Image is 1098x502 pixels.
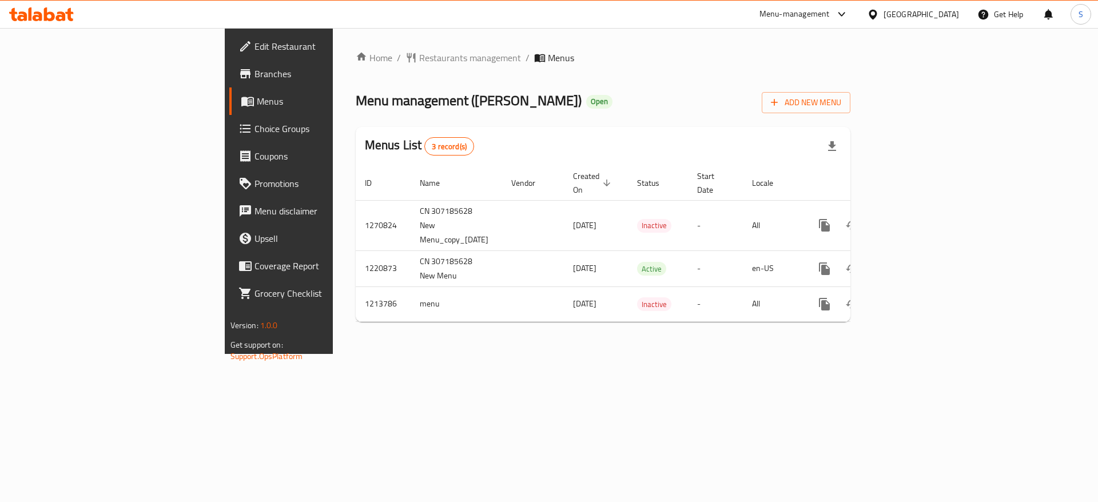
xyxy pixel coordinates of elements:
[637,298,671,311] span: Inactive
[411,250,502,286] td: CN 307185628 New Menu
[411,200,502,250] td: CN 307185628 New Menu_copy_[DATE]
[688,250,743,286] td: -
[405,51,521,65] a: Restaurants management
[420,176,455,190] span: Name
[229,225,408,252] a: Upsell
[637,176,674,190] span: Status
[229,33,408,60] a: Edit Restaurant
[254,39,399,53] span: Edit Restaurant
[229,170,408,197] a: Promotions
[818,133,846,160] div: Export file
[229,197,408,225] a: Menu disclaimer
[424,137,474,156] div: Total records count
[637,219,671,232] span: Inactive
[811,255,838,282] button: more
[230,337,283,352] span: Get support on:
[254,67,399,81] span: Branches
[573,261,596,276] span: [DATE]
[526,51,530,65] li: /
[743,286,802,321] td: All
[365,176,387,190] span: ID
[365,137,474,156] h2: Menus List
[838,290,866,318] button: Change Status
[548,51,574,65] span: Menus
[229,87,408,115] a: Menus
[356,51,851,65] nav: breadcrumb
[884,8,959,21] div: [GEOGRAPHIC_DATA]
[254,177,399,190] span: Promotions
[802,166,930,201] th: Actions
[230,349,303,364] a: Support.OpsPlatform
[838,212,866,239] button: Change Status
[586,95,612,109] div: Open
[229,142,408,170] a: Coupons
[257,94,399,108] span: Menus
[752,176,788,190] span: Locale
[356,87,582,113] span: Menu management ( [PERSON_NAME] )
[425,141,474,152] span: 3 record(s)
[637,262,666,276] div: Active
[637,297,671,311] div: Inactive
[759,7,830,21] div: Menu-management
[586,97,612,106] span: Open
[229,115,408,142] a: Choice Groups
[743,250,802,286] td: en-US
[762,92,850,113] button: Add New Menu
[688,286,743,321] td: -
[637,262,666,276] span: Active
[254,259,399,273] span: Coverage Report
[1079,8,1083,21] span: S
[229,60,408,87] a: Branches
[229,280,408,307] a: Grocery Checklist
[573,296,596,311] span: [DATE]
[356,166,930,322] table: enhanced table
[573,169,614,197] span: Created On
[411,286,502,321] td: menu
[229,252,408,280] a: Coverage Report
[771,95,841,110] span: Add New Menu
[230,318,258,333] span: Version:
[260,318,278,333] span: 1.0.0
[419,51,521,65] span: Restaurants management
[697,169,729,197] span: Start Date
[743,200,802,250] td: All
[838,255,866,282] button: Change Status
[254,122,399,136] span: Choice Groups
[688,200,743,250] td: -
[511,176,550,190] span: Vendor
[811,290,838,318] button: more
[573,218,596,233] span: [DATE]
[254,149,399,163] span: Coupons
[254,204,399,218] span: Menu disclaimer
[254,286,399,300] span: Grocery Checklist
[254,232,399,245] span: Upsell
[811,212,838,239] button: more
